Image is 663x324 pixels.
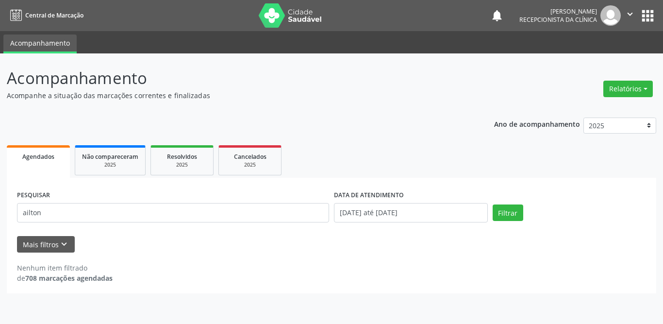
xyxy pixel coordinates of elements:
[3,34,77,53] a: Acompanhamento
[82,161,138,169] div: 2025
[519,7,597,16] div: [PERSON_NAME]
[7,90,462,101] p: Acompanhe a situação das marcações correntes e finalizadas
[7,66,462,90] p: Acompanhamento
[7,7,83,23] a: Central de Marcação
[494,118,580,130] p: Ano de acompanhamento
[17,188,50,203] label: PESQUISAR
[334,203,488,222] input: Selecione um intervalo
[25,273,113,283] strong: 708 marcações agendadas
[334,188,404,203] label: DATA DE ATENDIMENTO
[167,153,197,161] span: Resolvidos
[621,5,639,26] button: 
[490,9,504,22] button: notifications
[22,153,54,161] span: Agendados
[639,7,656,24] button: apps
[17,203,329,222] input: Nome, CNS
[226,161,274,169] div: 2025
[603,81,653,97] button: Relatórios
[234,153,266,161] span: Cancelados
[17,236,75,253] button: Mais filtroskeyboard_arrow_down
[158,161,206,169] div: 2025
[600,5,621,26] img: img
[17,263,113,273] div: Nenhum item filtrado
[82,153,138,161] span: Não compareceram
[625,9,635,19] i: 
[519,16,597,24] span: Recepcionista da clínica
[25,11,83,19] span: Central de Marcação
[493,205,523,221] button: Filtrar
[17,273,113,283] div: de
[59,239,69,250] i: keyboard_arrow_down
